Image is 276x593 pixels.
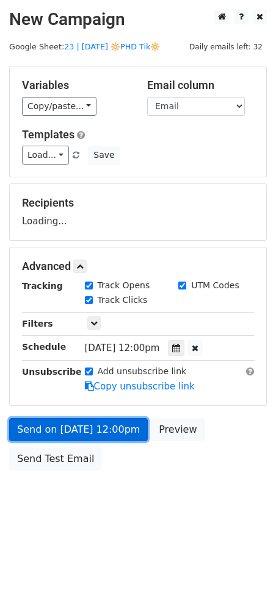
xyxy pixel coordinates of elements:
[88,146,120,165] button: Save
[22,367,82,377] strong: Unsubscribe
[22,319,53,328] strong: Filters
[98,365,187,378] label: Add unsubscribe link
[98,294,148,307] label: Track Clicks
[22,146,69,165] a: Load...
[22,128,74,141] a: Templates
[85,381,195,392] a: Copy unsubscribe link
[9,9,267,30] h2: New Campaign
[215,534,276,593] iframe: Chat Widget
[9,42,160,51] small: Google Sheet:
[185,40,267,54] span: Daily emails left: 32
[191,279,239,292] label: UTM Codes
[151,418,205,441] a: Preview
[22,97,96,116] a: Copy/paste...
[22,196,254,228] div: Loading...
[85,343,160,353] span: [DATE] 12:00pm
[185,42,267,51] a: Daily emails left: 32
[22,281,63,291] strong: Tracking
[98,279,150,292] label: Track Opens
[22,260,254,273] h5: Advanced
[22,196,254,210] h5: Recipients
[9,447,102,470] a: Send Test Email
[22,342,66,352] strong: Schedule
[9,418,148,441] a: Send on [DATE] 12:00pm
[22,79,129,92] h5: Variables
[64,42,160,51] a: 23 | [DATE] 🔆PHD Tik🔆
[147,79,254,92] h5: Email column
